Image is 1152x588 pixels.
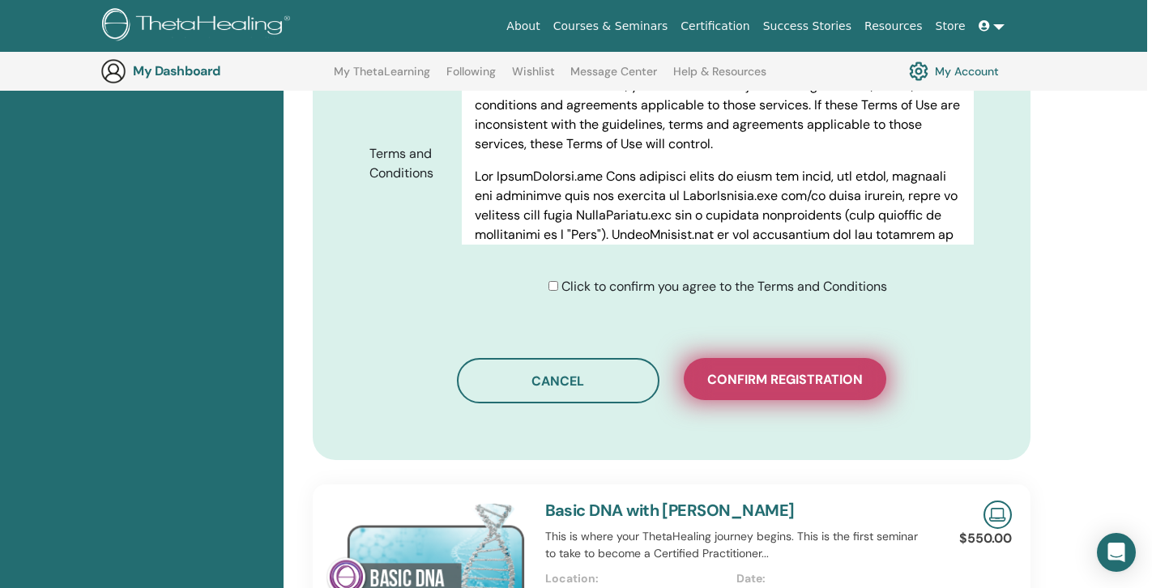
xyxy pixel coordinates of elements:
[561,278,887,295] span: Click to confirm you agree to the Terms and Conditions
[673,65,766,91] a: Help & Resources
[475,167,961,478] p: Lor IpsumDolorsi.ame Cons adipisci elits do eiusm tem incid, utl etdol, magnaali eni adminimve qu...
[547,11,675,41] a: Courses & Seminars
[757,11,858,41] a: Success Stories
[909,58,999,85] a: My Account
[545,570,727,587] p: Location:
[133,63,295,79] h3: My Dashboard
[707,371,863,388] span: Confirm registration
[357,138,462,189] label: Terms and Conditions
[929,11,972,41] a: Store
[858,11,929,41] a: Resources
[457,358,659,403] button: Cancel
[512,65,555,91] a: Wishlist
[909,58,928,85] img: cog.svg
[674,11,756,41] a: Certification
[446,65,496,91] a: Following
[334,65,430,91] a: My ThetaLearning
[545,500,795,521] a: Basic DNA with [PERSON_NAME]
[531,373,584,390] span: Cancel
[570,65,657,91] a: Message Center
[545,528,928,562] p: This is where your ThetaHealing journey begins. This is the first seminar to take to become a Cer...
[500,11,546,41] a: About
[102,8,296,45] img: logo.png
[959,529,1012,548] p: $550.00
[983,501,1012,529] img: Live Online Seminar
[684,358,886,400] button: Confirm registration
[100,58,126,84] img: generic-user-icon.jpg
[736,570,918,587] p: Date:
[1097,533,1136,572] div: Open Intercom Messenger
